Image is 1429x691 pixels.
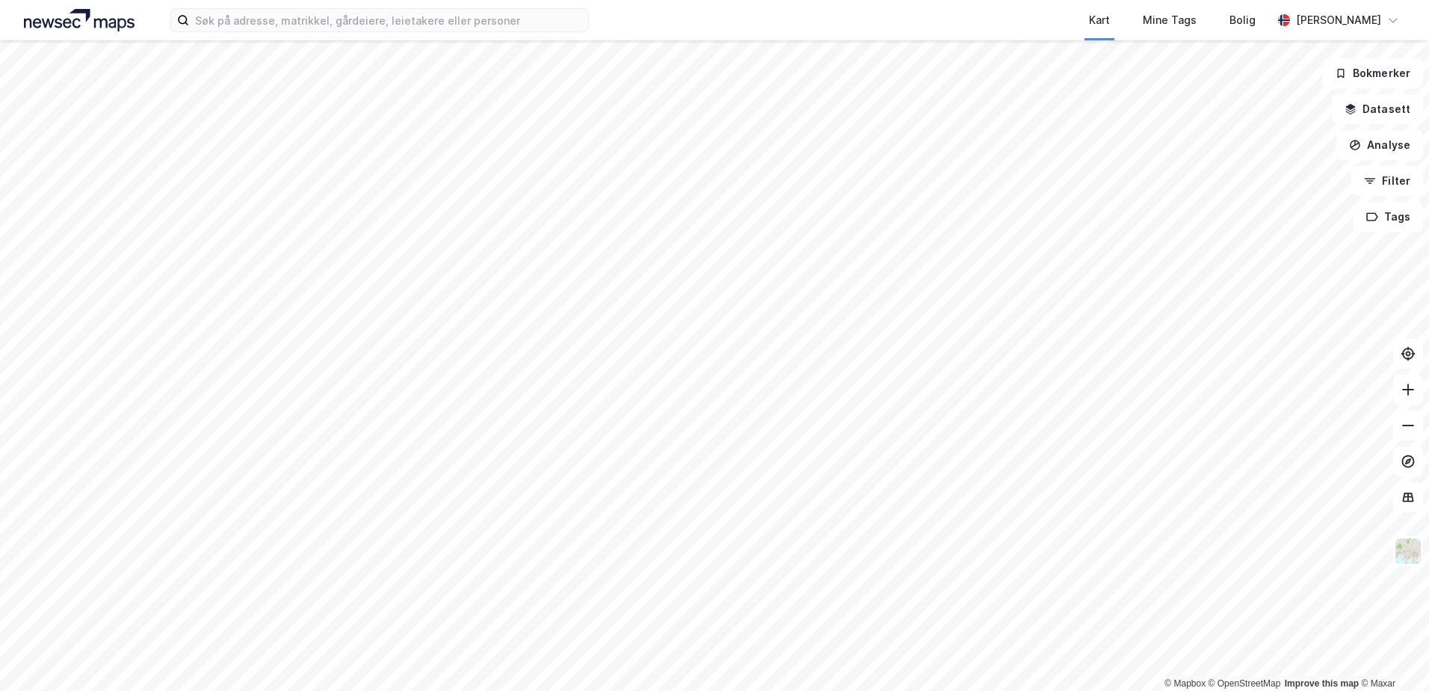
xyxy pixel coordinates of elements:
[1354,202,1423,232] button: Tags
[1351,166,1423,196] button: Filter
[1394,537,1422,565] img: Z
[1143,11,1197,29] div: Mine Tags
[1164,678,1206,689] a: Mapbox
[1332,94,1423,124] button: Datasett
[1229,11,1256,29] div: Bolig
[1285,678,1359,689] a: Improve this map
[24,9,135,31] img: logo.a4113a55bc3d86da70a041830d287a7e.svg
[1354,619,1429,691] iframe: Chat Widget
[1209,678,1281,689] a: OpenStreetMap
[1336,130,1423,160] button: Analyse
[189,9,588,31] input: Søk på adresse, matrikkel, gårdeiere, leietakere eller personer
[1089,11,1110,29] div: Kart
[1296,11,1381,29] div: [PERSON_NAME]
[1322,58,1423,88] button: Bokmerker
